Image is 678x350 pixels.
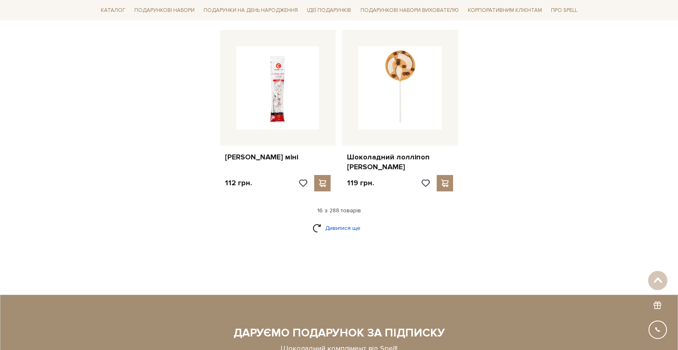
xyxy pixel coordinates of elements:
[347,152,453,172] a: Шоколадний лолліпоп [PERSON_NAME]
[548,4,580,17] a: Про Spell
[313,221,366,235] a: Дивитися ще
[465,3,545,17] a: Корпоративним клієнтам
[357,3,462,17] a: Подарункові набори вихователю
[304,4,354,17] a: Ідеї подарунків
[94,207,584,214] div: 16 з 288 товарів
[236,46,320,130] img: Ковбаса Фует міні
[225,178,252,188] p: 112 грн.
[225,152,331,162] a: [PERSON_NAME] міні
[131,4,198,17] a: Подарункові набори
[347,178,374,188] p: 119 грн.
[200,4,301,17] a: Подарунки на День народження
[98,4,129,17] a: Каталог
